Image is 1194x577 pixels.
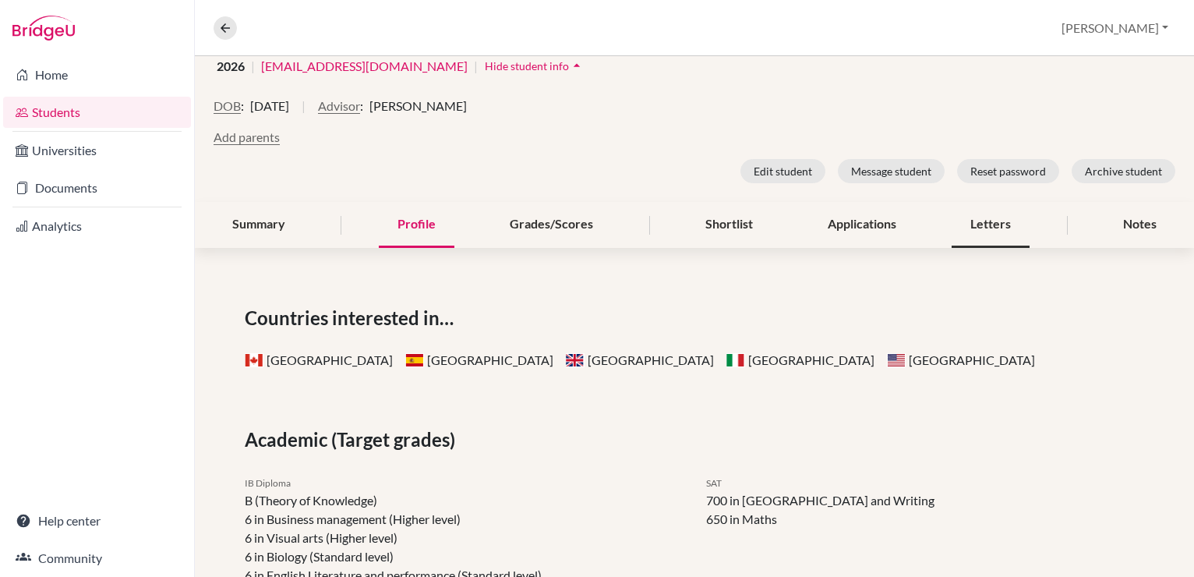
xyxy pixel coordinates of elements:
button: Archive student [1072,159,1175,183]
span: : [241,97,244,115]
span: | [474,57,478,76]
button: DOB [214,97,241,115]
span: Hide student info [485,59,569,73]
button: Reset password [957,159,1059,183]
span: Canada [245,353,263,367]
span: | [302,97,306,128]
i: arrow_drop_up [569,58,585,73]
span: Spain [405,353,424,367]
span: [GEOGRAPHIC_DATA] [726,352,874,367]
li: 650 in Maths [706,510,1144,529]
button: Add parents [214,128,280,147]
span: [GEOGRAPHIC_DATA] [245,352,393,367]
span: Academic (Target grades) [245,426,461,454]
a: Help center [3,505,191,536]
span: [GEOGRAPHIC_DATA] [887,352,1035,367]
span: Countries interested in… [245,304,460,332]
button: Message student [838,159,945,183]
button: Edit student [740,159,825,183]
div: Letters [952,202,1030,248]
a: Documents [3,172,191,204]
span: : [360,97,363,115]
span: United Kingdom [566,353,585,367]
span: [DATE] [250,97,289,115]
div: Notes [1104,202,1175,248]
span: [GEOGRAPHIC_DATA] [405,352,553,367]
li: 6 in Business management (Higher level) [245,510,683,529]
span: [GEOGRAPHIC_DATA] [566,352,714,367]
span: IB Diploma [245,477,291,489]
span: Italy [726,353,745,367]
a: Home [3,59,191,90]
li: B (Theory of Knowledge) [245,491,683,510]
span: | [251,57,255,76]
div: Profile [379,202,454,248]
a: [EMAIL_ADDRESS][DOMAIN_NAME] [261,57,468,76]
li: 700 in [GEOGRAPHIC_DATA] and Writing [706,491,1144,510]
button: Advisor [318,97,360,115]
a: Universities [3,135,191,166]
span: SAT [706,477,722,489]
a: Community [3,543,191,574]
a: Analytics [3,211,191,242]
button: [PERSON_NAME] [1054,13,1175,43]
img: Bridge-U [12,16,75,41]
span: 2026 [217,57,245,76]
div: Applications [809,202,915,248]
span: [PERSON_NAME] [369,97,467,115]
div: Shortlist [687,202,772,248]
span: United States of America [887,353,906,367]
li: 6 in Visual arts (Higher level) [245,529,683,547]
button: Hide student infoarrow_drop_up [484,54,585,78]
li: 6 in Biology (Standard level) [245,547,683,566]
div: Summary [214,202,304,248]
div: Grades/Scores [491,202,612,248]
a: Students [3,97,191,128]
